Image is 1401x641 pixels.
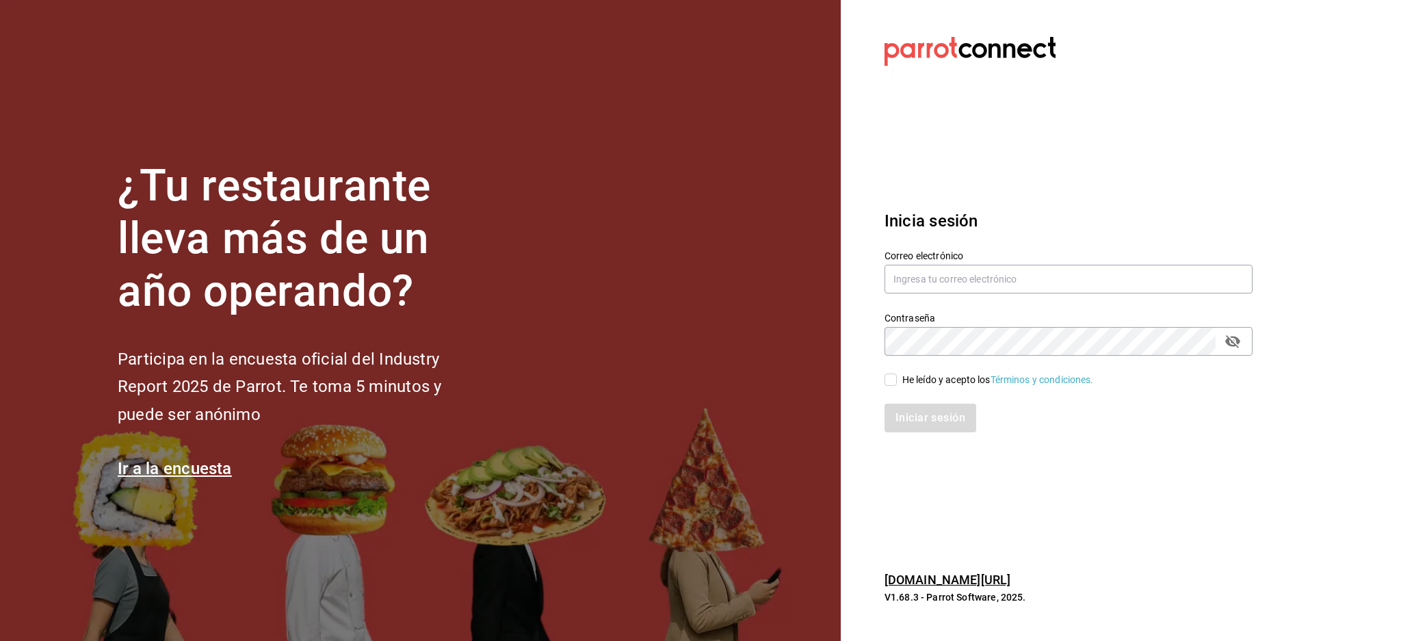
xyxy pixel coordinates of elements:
[118,459,232,478] a: Ir a la encuesta
[885,209,1253,233] h3: Inicia sesión
[118,160,487,317] h1: ¿Tu restaurante lleva más de un año operando?
[118,345,487,429] h2: Participa en la encuesta oficial del Industry Report 2025 de Parrot. Te toma 5 minutos y puede se...
[885,313,1253,323] label: Contraseña
[885,573,1010,587] a: [DOMAIN_NAME][URL]
[1221,330,1244,353] button: passwordField
[885,265,1253,293] input: Ingresa tu correo electrónico
[902,373,1094,387] div: He leído y acepto los
[885,251,1253,261] label: Correo electrónico
[991,374,1094,385] a: Términos y condiciones.
[885,590,1253,604] p: V1.68.3 - Parrot Software, 2025.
